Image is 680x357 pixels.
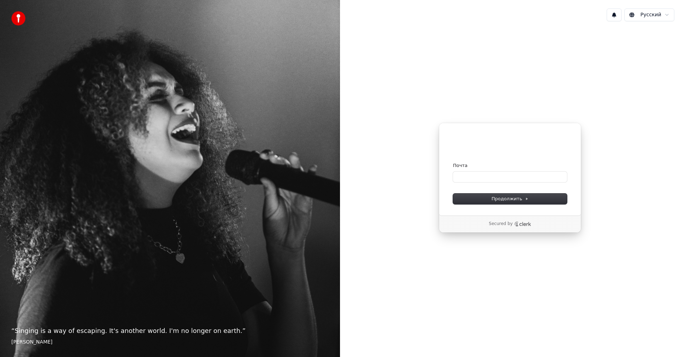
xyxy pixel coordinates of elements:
[492,196,529,202] span: Продолжить
[514,221,531,226] a: Clerk logo
[11,11,25,25] img: youka
[453,162,467,169] label: Почта
[11,326,329,336] p: “ Singing is a way of escaping. It's another world. I'm no longer on earth. ”
[11,339,329,346] footer: [PERSON_NAME]
[453,194,567,204] button: Продолжить
[489,221,512,227] p: Secured by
